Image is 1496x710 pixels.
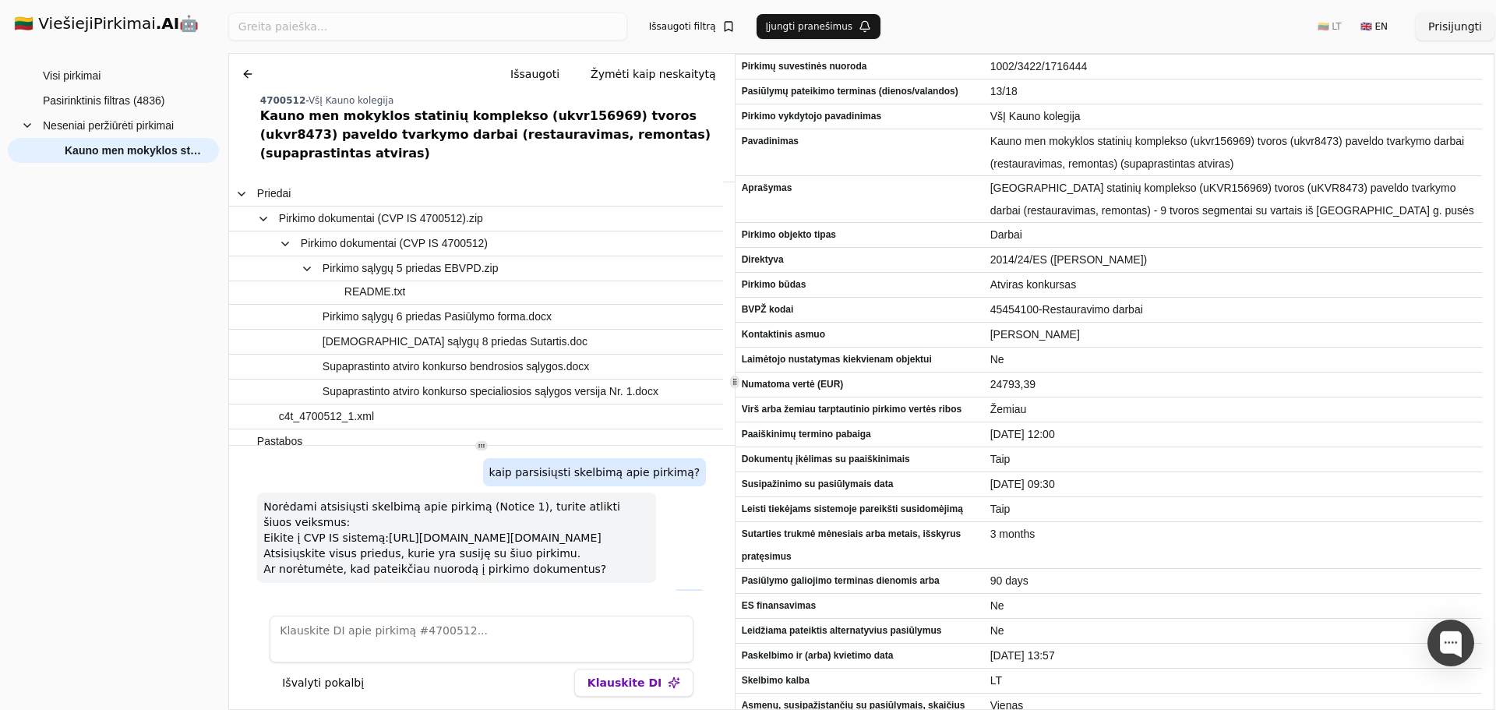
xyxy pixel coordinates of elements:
[323,330,587,353] span: [DEMOGRAPHIC_DATA] sąlygų 8 priedas Sutartis.doc
[742,570,978,615] span: Pasiūlymo galiojimo terminas dienomis arba mėnesiais
[344,281,406,303] span: README.txt
[742,620,978,642] span: Leidžiama pateiktis alternatyvius pasiūlymus
[990,498,1476,521] span: Taip
[263,546,650,561] li: Atsisiųskite visus priedus, kurie yra susiję su šiuo pirkimu.
[742,224,978,246] span: Pirkimo objekto tipas
[990,669,1476,692] span: LT
[990,595,1476,617] span: Ne
[263,530,650,546] li: Eikite į CVP IS sistemą:
[1351,14,1397,39] button: 🇬🇧 EN
[742,423,978,446] span: Paaiškinimų termino pabaiga
[263,561,650,577] p: Ar norėtumėte, kad pateikčiau nuorodą į pirkimo dokumentus?
[270,669,376,697] button: Išvalyti pokalbį
[742,55,978,78] span: Pirkimų suvestinės nuoroda
[323,257,499,280] span: Pirkimo sąlygų 5 priedas EBVPD.zip
[574,669,693,697] button: Klauskite DI
[260,95,305,106] span: 4700512
[323,380,658,403] span: Supaprastinto atviro konkurso specialiosios sąlygos versija Nr. 1.docx
[990,177,1476,222] span: [GEOGRAPHIC_DATA] statinių komplekso (uKVR156969) tvoros (uKVR8473) paveldo tvarkymo darbai (rest...
[990,448,1476,471] span: Taip
[323,306,552,328] span: Pirkimo sąlygų 6 priedas Pasiūlymo forma.docx
[757,14,881,39] button: Įjungti pranešimus
[742,298,978,321] span: BVPŽ kodai
[742,177,978,200] span: Aprašymas
[990,645,1476,667] span: [DATE] 13:57
[990,423,1476,446] span: [DATE] 12:00
[742,448,978,471] span: Dokumentų įkėlimas su paaiškinimais
[742,473,978,496] span: Susipažinimo su pasiūlymais data
[257,182,291,205] span: Priedai
[742,130,978,153] span: Pavadinimas
[43,114,174,137] span: Neseniai peržiūrėti pirkimai
[309,95,393,106] span: VšĮ Kauno kolegija
[990,348,1476,371] span: Ne
[389,532,602,544] a: [URL][DOMAIN_NAME][DOMAIN_NAME]
[742,595,978,617] span: ES finansavimas
[263,499,650,530] p: Norėdami atsisiųsti skelbimą apie pirkimą (Notice 1), turite atlikti šiuos veiksmus:
[742,523,978,568] span: Sutarties trukmė mėnesiais arba metais, išskyrus pratęsimus
[990,473,1476,496] span: [DATE] 09:30
[990,224,1476,246] span: Darbai
[990,323,1476,346] span: [PERSON_NAME]
[742,274,978,296] span: Pirkimo būdas
[990,523,1476,546] span: 3 months
[498,60,572,88] button: Išsaugoti
[990,373,1476,396] span: 24793,39
[578,60,729,88] button: Žymėti kaip neskaitytą
[990,570,1476,592] span: 90 days
[323,355,589,378] span: Supaprastinto atviro konkurso bendrosios sąlygos.docx
[742,398,978,421] span: Virš arba žemiau tarptautinio pirkimo vertės ribos
[65,139,203,162] span: Kauno men mokyklos statinių komplekso (ukvr156969) tvoros (ukvr8473) paveldo tvarkymo darbai (res...
[260,94,729,107] div: -
[990,55,1476,78] span: 1002/3422/1716444
[742,249,978,271] span: Direktyva
[990,130,1476,175] span: Kauno men mokyklos statinių komplekso (ukvr156969) tvoros (ukvr8473) paveldo tvarkymo darbai (res...
[260,107,729,163] div: Kauno men mokyklos statinių komplekso (ukvr156969) tvoros (ukvr8473) paveldo tvarkymo darbai (res...
[990,274,1476,296] span: Atviras konkursas
[990,298,1476,321] span: 45454100-Restauravimo darbai
[742,348,978,371] span: Laimėtojo nustatymas kiekvienam objektui
[1416,12,1494,41] button: Prisijungti
[742,498,978,521] span: Leisti tiekėjams sistemoje pareikšti susidomėjimą
[990,249,1476,271] span: 2014/24/ES ([PERSON_NAME])
[990,398,1476,421] span: Žemiau
[279,405,374,428] span: c4t_4700512_1.xml
[742,373,978,396] span: Numatoma vertė (EUR)
[742,669,978,692] span: Skelbimo kalba
[640,14,744,39] button: Išsaugoti filtrą
[156,14,180,33] strong: .AI
[742,645,978,667] span: Paskelbimo ir (arba) kvietimo data
[43,89,164,112] span: Pasirinktinis filtras (4836)
[742,105,978,128] span: Pirkimo vykdytojo pavadinimas
[742,323,978,346] span: Kontaktinis asmuo
[279,207,483,230] span: Pirkimo dokumentai (CVP IS 4700512).zip
[742,80,978,103] span: Pasiūlymų pateikimo terminas (dienos/valandos)
[257,430,302,453] span: Pastabos
[489,465,700,480] p: kaip parsisiųsti skelbimą apie pirkimą?
[301,232,488,255] span: Pirkimo dokumentai (CVP IS 4700512)
[990,105,1476,128] span: VšĮ Kauno kolegija
[990,620,1476,642] span: Ne
[43,64,101,87] span: Visi pirkimai
[990,80,1476,103] span: 13/18
[228,12,627,41] input: Greita paieška...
